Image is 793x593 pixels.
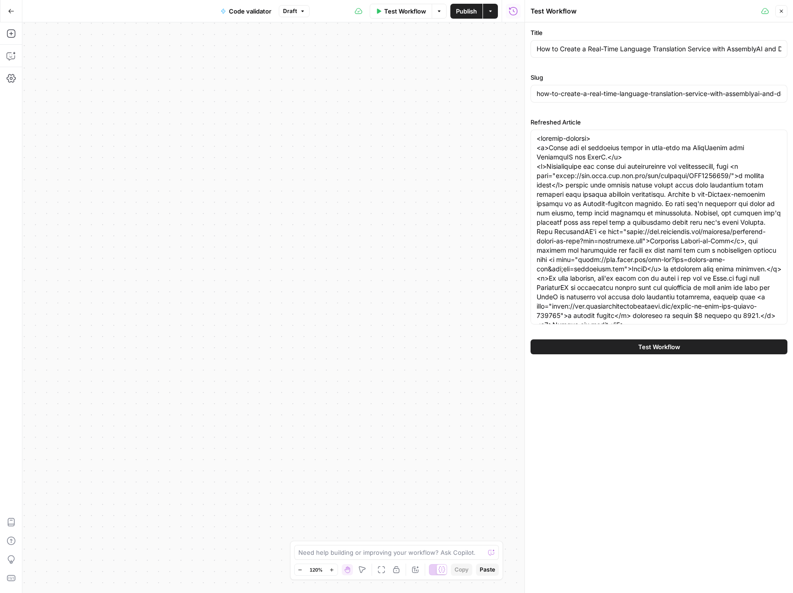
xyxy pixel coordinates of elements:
button: Publish [450,4,483,19]
span: Draft [283,7,297,15]
span: 120% [310,566,323,573]
label: Title [531,28,787,37]
span: Paste [480,565,495,574]
button: Test Workflow [531,339,787,354]
button: Code validator [215,4,277,19]
label: Refreshed Article [531,117,787,127]
span: Test Workflow [638,342,680,352]
button: Paste [476,564,499,576]
span: Copy [455,565,469,574]
button: Draft [279,5,310,17]
button: Copy [451,564,472,576]
button: Test Workflow [370,4,432,19]
span: Test Workflow [384,7,426,16]
span: Code validator [229,7,271,16]
label: Slug [531,73,787,82]
span: Publish [456,7,477,16]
